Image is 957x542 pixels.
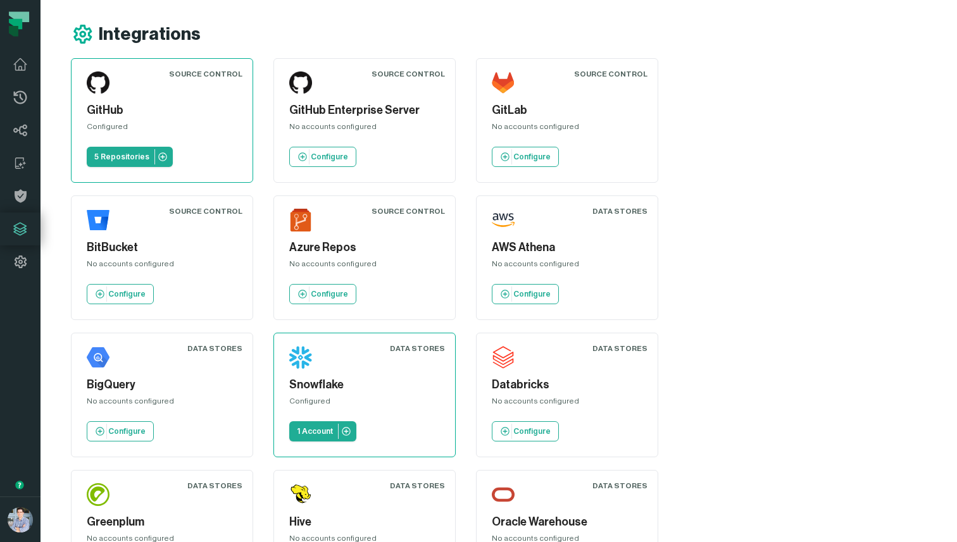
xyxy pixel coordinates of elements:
[94,152,149,162] p: 5 Repositories
[289,284,356,304] a: Configure
[289,102,440,119] h5: GitHub Enterprise Server
[87,121,237,137] div: Configured
[87,514,237,531] h5: Greenplum
[390,481,445,491] div: Data Stores
[87,346,109,369] img: BigQuery
[492,239,642,256] h5: AWS Athena
[574,69,647,79] div: Source Control
[87,71,109,94] img: GitHub
[592,343,647,354] div: Data Stores
[390,343,445,354] div: Data Stores
[87,376,237,393] h5: BigQuery
[492,514,642,531] h5: Oracle Warehouse
[311,289,348,299] p: Configure
[289,71,312,94] img: GitHub Enterprise Server
[99,23,201,46] h1: Integrations
[87,147,173,167] a: 5 Repositories
[492,483,515,506] img: Oracle Warehouse
[289,239,440,256] h5: Azure Repos
[289,209,312,231] img: Azure Repos
[372,69,445,79] div: Source Control
[8,507,33,533] img: avatar of Alon Nafta
[289,376,440,393] h5: Snowflake
[87,421,154,441] a: Configure
[492,121,642,137] div: No accounts configured
[187,481,242,491] div: Data Stores
[513,426,551,436] p: Configure
[592,481,647,491] div: Data Stores
[169,206,242,216] div: Source Control
[492,102,642,119] h5: GitLab
[87,239,237,256] h5: BitBucket
[87,483,109,506] img: Greenplum
[513,289,551,299] p: Configure
[311,152,348,162] p: Configure
[87,396,237,411] div: No accounts configured
[14,479,25,491] div: Tooltip anchor
[289,259,440,274] div: No accounts configured
[297,426,333,436] p: 1 Account
[372,206,445,216] div: Source Control
[187,343,242,354] div: Data Stores
[289,514,440,531] h5: Hive
[87,209,109,231] img: BitBucket
[169,69,242,79] div: Source Control
[513,152,551,162] p: Configure
[289,346,312,369] img: Snowflake
[492,284,559,304] a: Configure
[108,289,146,299] p: Configure
[289,483,312,506] img: Hive
[289,147,356,167] a: Configure
[108,426,146,436] p: Configure
[492,71,515,94] img: GitLab
[492,209,515,231] img: AWS Athena
[492,376,642,393] h5: Databricks
[289,396,440,411] div: Configured
[87,284,154,304] a: Configure
[592,206,647,216] div: Data Stores
[289,421,356,441] a: 1 Account
[492,421,559,441] a: Configure
[492,396,642,411] div: No accounts configured
[492,259,642,274] div: No accounts configured
[87,259,237,274] div: No accounts configured
[87,102,237,119] h5: GitHub
[492,346,515,369] img: Databricks
[289,121,440,137] div: No accounts configured
[492,147,559,167] a: Configure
